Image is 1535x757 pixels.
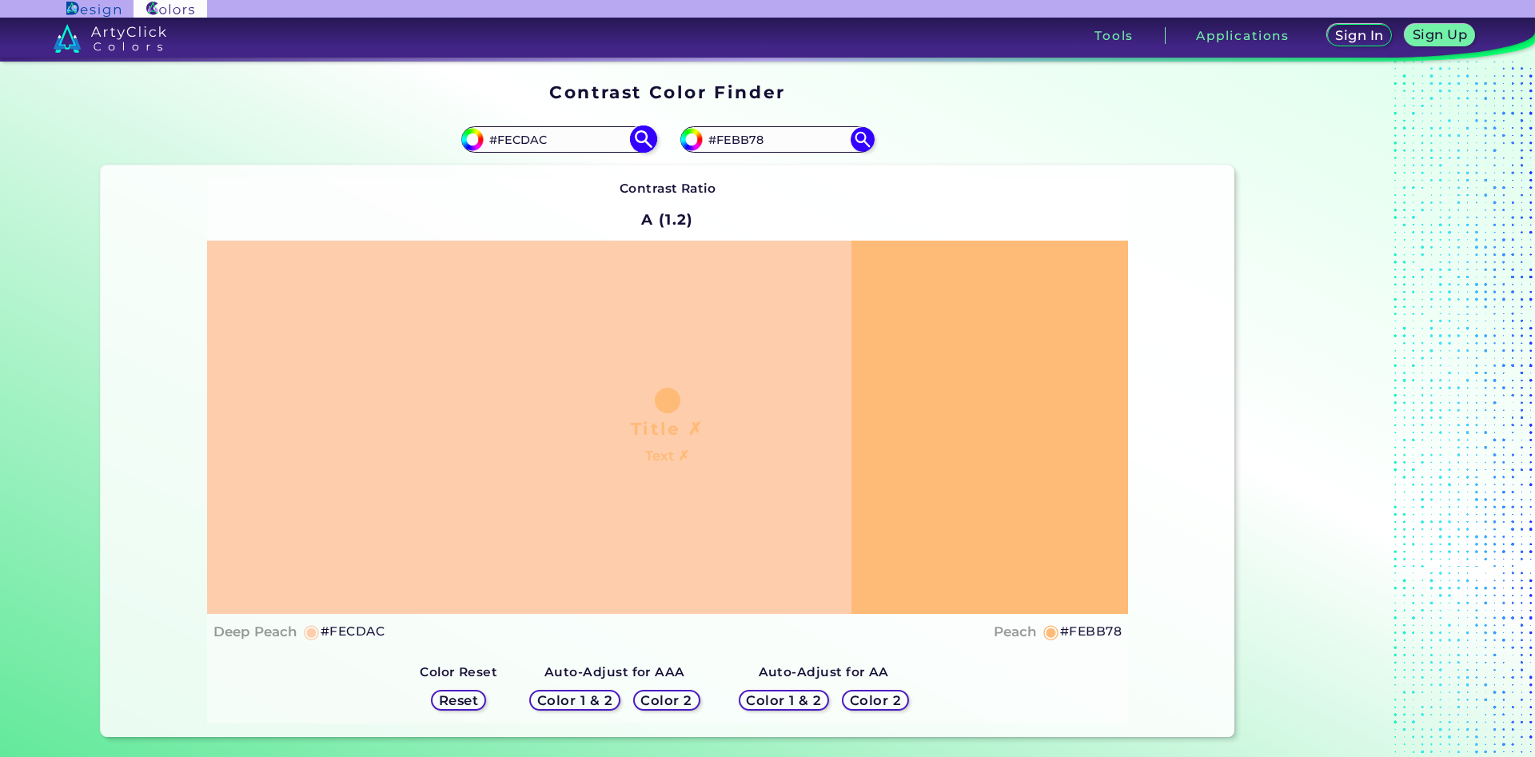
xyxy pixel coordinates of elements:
[321,621,385,642] h5: #FECDAC
[544,664,685,679] strong: Auto-Adjust for AAA
[644,694,690,706] h5: Color 2
[994,620,1037,643] h4: Peach
[1330,26,1389,46] a: Sign In
[645,444,689,468] h4: Text ✗
[620,181,716,196] strong: Contrast Ratio
[759,664,889,679] strong: Auto-Adjust for AA
[420,664,497,679] strong: Color Reset
[1196,30,1290,42] h3: Applications
[631,416,704,440] h1: Title ✗
[1338,30,1381,42] h5: Sign In
[441,694,476,706] h5: Reset
[750,694,818,706] h5: Color 1 & 2
[634,202,700,237] h2: A (1.2)
[851,127,875,151] img: icon search
[1408,26,1471,46] a: Sign Up
[549,80,785,104] h1: Contrast Color Finder
[303,622,321,641] h5: ◉
[1060,621,1122,642] h5: #FEBB78
[541,694,609,706] h5: Color 1 & 2
[852,694,899,706] h5: Color 2
[1043,622,1060,641] h5: ◉
[1094,30,1134,42] h3: Tools
[629,126,657,153] img: icon search
[703,129,851,150] input: type color 2..
[1415,29,1465,41] h5: Sign Up
[213,620,297,643] h4: Deep Peach
[484,129,632,150] input: type color 1..
[66,2,120,17] img: ArtyClick Design logo
[54,24,166,53] img: logo_artyclick_colors_white.svg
